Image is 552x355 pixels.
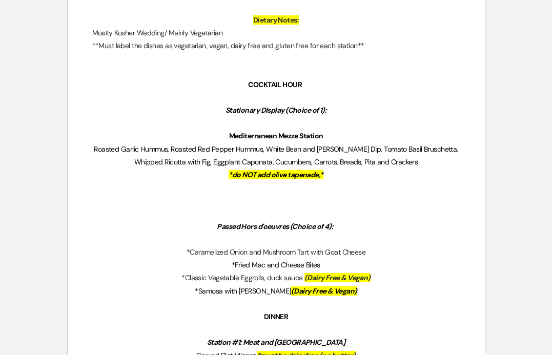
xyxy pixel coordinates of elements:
strong: DINNER [264,312,289,321]
em: Passed Hors d'oeuvres (Choice of 4): [217,222,333,231]
em: (Dairy Free & Vegan) [304,273,371,282]
em: (Dairy Free & Vegan) [291,286,357,296]
span: Roasted Garlic Hummus, Roasted Red Pepper Hummus, White Bean and [PERSON_NAME] Dip, Tomato Basil ... [94,144,460,166]
strong: COCKTAIL HOUR [248,80,302,89]
span: **Must label the dishes as vegetarian, vegan, dairy free and gluten free for each station** [92,41,364,50]
em: Stationary Display (Choice of 1): [226,106,327,115]
strong: Mediterranean Mezze Station [229,131,323,140]
span: *Classic Vegetable Eggrolls, duck sauce [181,273,302,282]
em: *do NOT add olive tapenade,* [229,170,323,179]
em: Station #1: Meat and [GEOGRAPHIC_DATA] [207,338,345,347]
span: *Fried Mac and Cheese Bites [232,260,320,269]
p: *Caramelized Onion and Mushroom Tart with Goat Cheese [92,246,460,259]
p: Mostly Kosher Wedding/ Mainly Vegetarian [92,27,460,39]
strong: Dietary Notes: [253,15,299,25]
span: *Samosa with [PERSON_NAME] [195,286,291,296]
